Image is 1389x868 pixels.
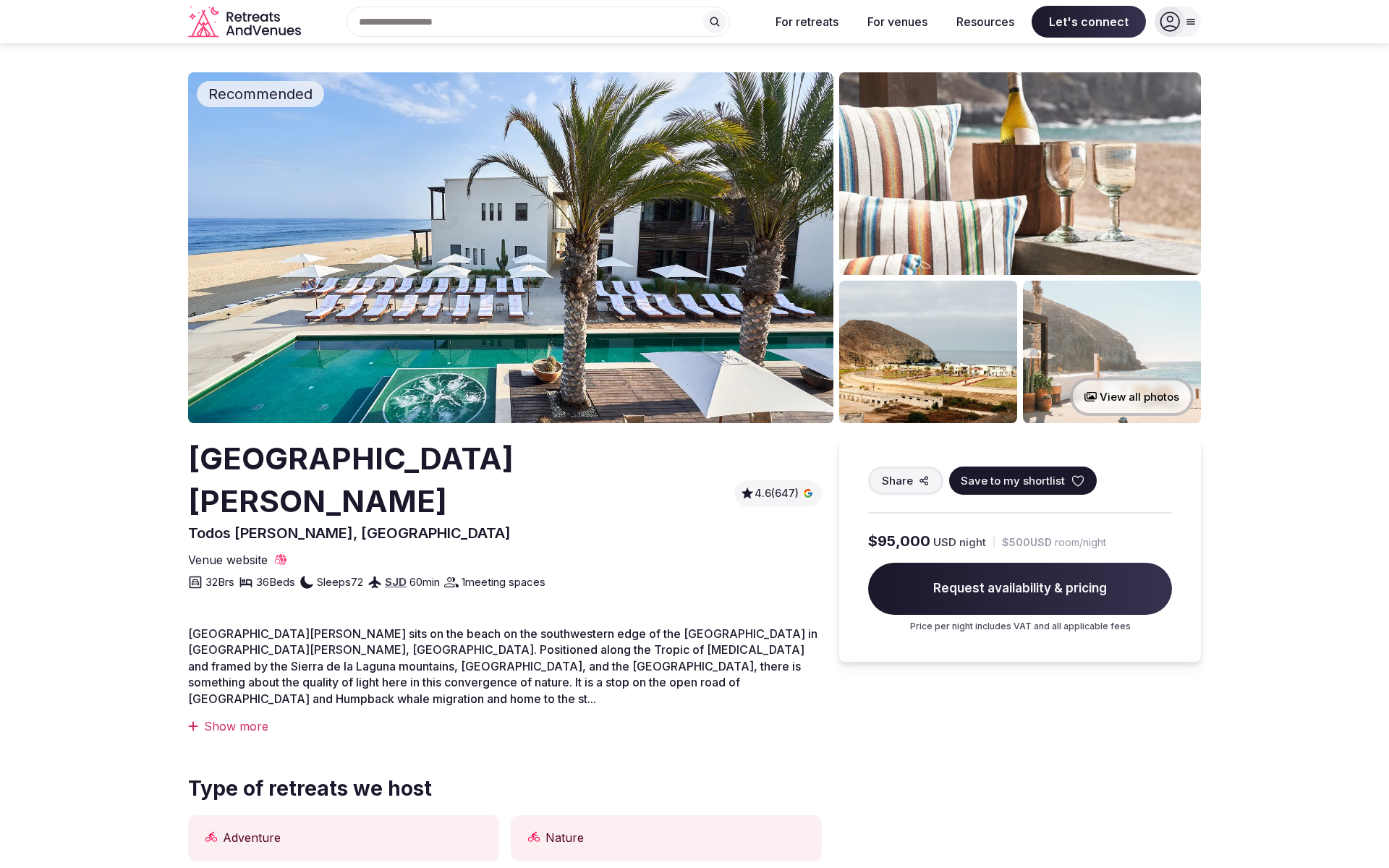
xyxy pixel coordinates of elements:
[949,467,1097,495] button: Save to my shortlist
[188,626,817,706] span: [GEOGRAPHIC_DATA][PERSON_NAME] sits on the beach on the southwestern edge of the [GEOGRAPHIC_DATA...
[933,535,956,550] span: USD
[959,535,986,550] span: night
[868,531,930,551] span: $95,000
[1055,535,1106,550] span: room/night
[188,6,304,38] a: Visit the homepage
[856,6,939,38] button: For venues
[203,84,318,104] span: Recommended
[868,621,1172,633] p: Price per night includes VAT and all applicable fees
[764,6,850,38] button: For retreats
[385,575,407,589] a: SJD
[256,574,295,590] span: 36 Beds
[1032,6,1146,38] span: Let's connect
[188,524,511,542] span: Todos [PERSON_NAME], [GEOGRAPHIC_DATA]
[1023,281,1201,423] img: Venue gallery photo
[188,6,304,38] svg: Retreats and Venues company logo
[188,775,432,803] span: Type of retreats we host
[839,281,1017,423] img: Venue gallery photo
[188,718,822,734] div: Show more
[882,473,913,488] span: Share
[188,438,729,523] h2: [GEOGRAPHIC_DATA][PERSON_NAME]
[868,563,1172,615] span: Request availability & pricing
[839,72,1201,275] img: Venue gallery photo
[317,574,363,590] span: Sleeps 72
[409,574,440,590] span: 60 min
[755,486,799,501] span: 4.6 (647)
[197,81,324,107] div: Recommended
[945,6,1026,38] button: Resources
[1002,535,1052,550] span: $500 USD
[462,574,545,590] span: 1 meeting spaces
[205,574,234,590] span: 32 Brs
[188,552,288,568] a: Venue website
[188,72,833,423] img: Venue cover photo
[740,486,816,501] button: 4.6(647)
[188,552,268,568] span: Venue website
[1070,378,1194,416] button: View all photos
[961,473,1065,488] span: Save to my shortlist
[992,534,996,549] div: |
[868,467,943,495] button: Share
